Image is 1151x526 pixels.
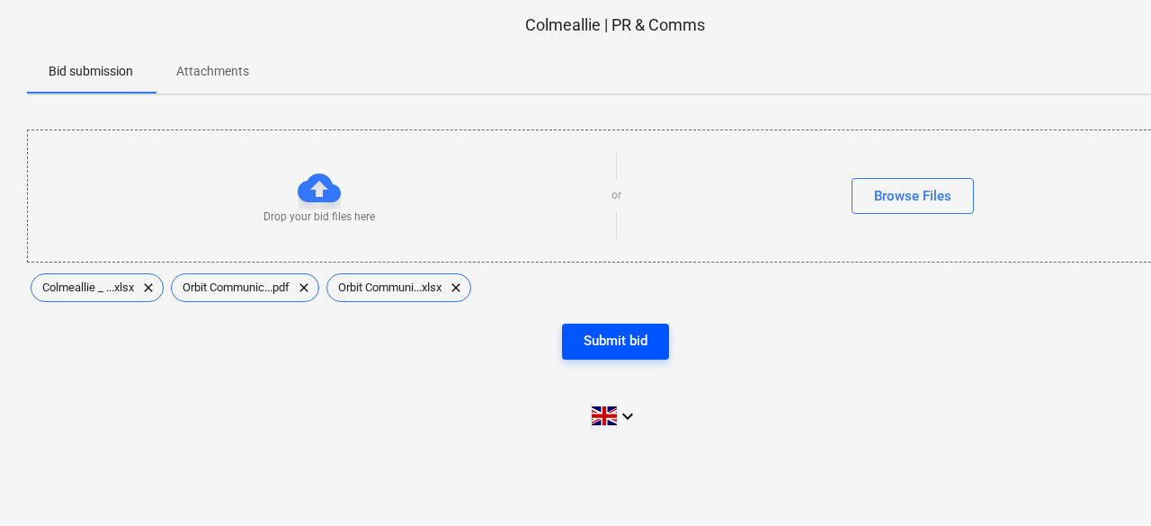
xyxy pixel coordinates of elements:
[171,273,319,302] div: Orbit Communic...pdf
[176,62,249,81] p: Attachments
[293,277,315,299] span: clear
[617,406,638,427] i: keyboard_arrow_down
[31,281,145,294] span: Colmeallie _ ...xlsx
[326,273,471,302] div: Orbit Communi...xlsx
[49,62,133,81] p: Bid submission
[138,277,159,299] span: clear
[31,273,164,302] div: Colmeallie _ ...xlsx
[562,324,669,360] button: Submit bid
[263,210,375,225] p: Drop your bid files here
[172,281,300,294] span: Orbit Communic...pdf
[445,277,467,299] span: clear
[852,178,974,214] button: Browse Files
[584,329,647,352] div: Submit bid
[874,184,951,208] div: Browse Files
[327,281,452,294] span: Orbit Communi...xlsx
[611,188,621,203] p: or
